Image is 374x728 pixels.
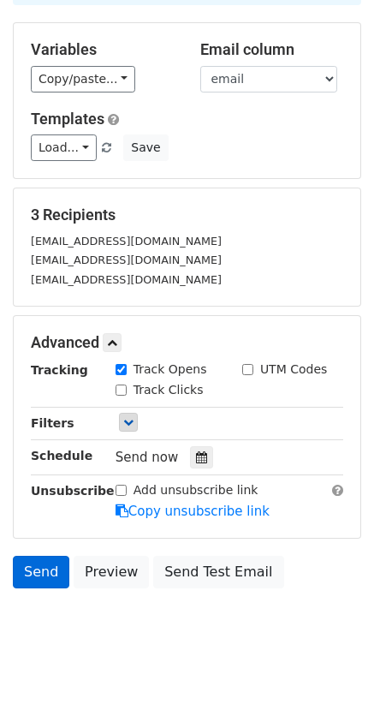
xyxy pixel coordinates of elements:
a: Copy/paste... [31,66,135,92]
small: [EMAIL_ADDRESS][DOMAIN_NAME] [31,273,222,286]
h5: Variables [31,40,175,59]
h5: 3 Recipients [31,206,343,224]
small: [EMAIL_ADDRESS][DOMAIN_NAME] [31,254,222,266]
a: Send Test Email [153,556,283,588]
strong: Unsubscribe [31,484,115,498]
span: Send now [116,450,179,465]
a: Send [13,556,69,588]
a: Copy unsubscribe link [116,504,270,519]
iframe: Chat Widget [288,646,374,728]
button: Save [123,134,168,161]
a: Templates [31,110,104,128]
strong: Schedule [31,449,92,462]
label: UTM Codes [260,361,327,379]
strong: Tracking [31,363,88,377]
h5: Email column [200,40,344,59]
strong: Filters [31,416,74,430]
div: 聊天小组件 [288,646,374,728]
label: Track Opens [134,361,207,379]
h5: Advanced [31,333,343,352]
label: Add unsubscribe link [134,481,258,499]
label: Track Clicks [134,381,204,399]
small: [EMAIL_ADDRESS][DOMAIN_NAME] [31,235,222,248]
a: Preview [74,556,149,588]
a: Load... [31,134,97,161]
